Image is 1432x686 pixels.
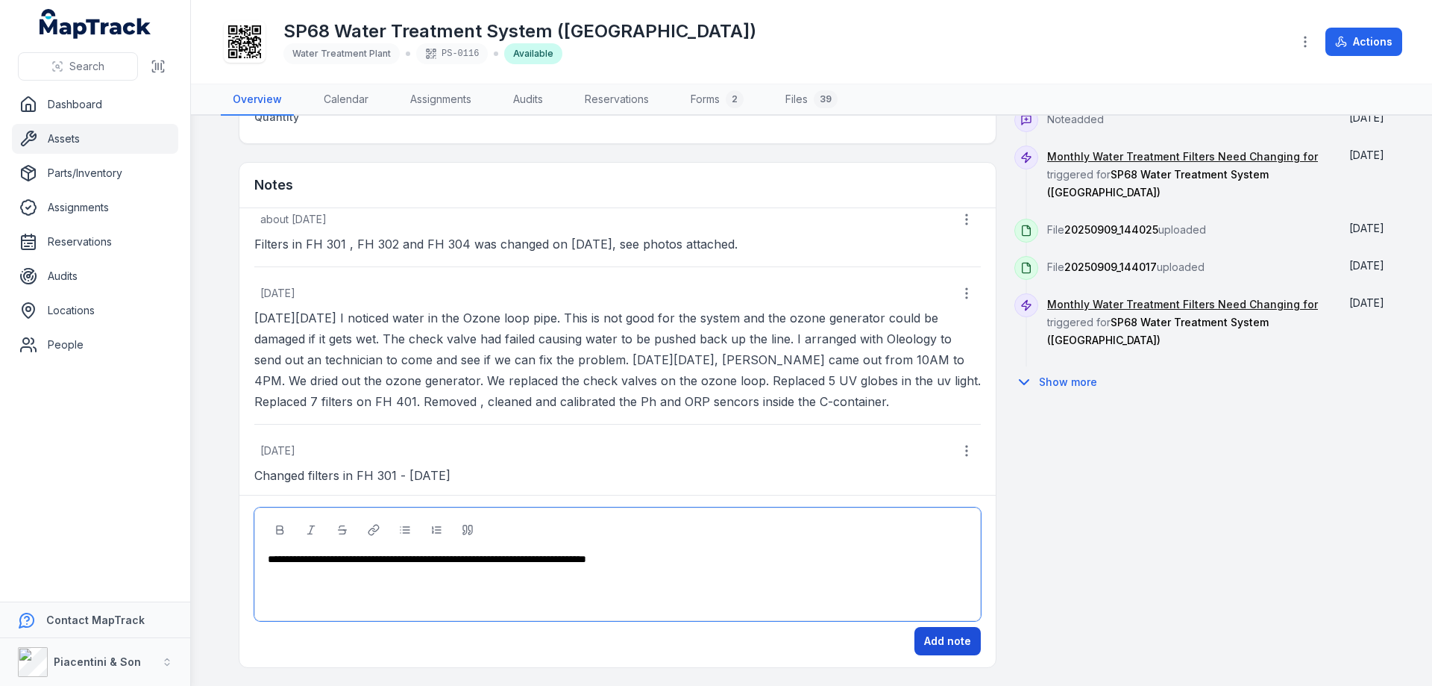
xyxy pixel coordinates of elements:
[12,227,178,257] a: Reservations
[12,90,178,119] a: Dashboard
[40,9,151,39] a: MapTrack
[392,517,418,543] button: Bulleted List
[260,213,327,225] span: about [DATE]
[424,517,449,543] button: Ordered List
[292,48,391,59] span: Water Treatment Plant
[12,193,178,222] a: Assignments
[1047,223,1206,236] span: File uploaded
[504,43,562,64] div: Available
[12,261,178,291] a: Audits
[1064,223,1158,236] span: 20250909_144025
[283,19,756,43] h1: SP68 Water Treatment System ([GEOGRAPHIC_DATA])
[12,124,178,154] a: Assets
[1325,28,1402,56] button: Actions
[1047,316,1269,346] span: SP68 Water Treatment System ([GEOGRAPHIC_DATA])
[1349,111,1384,124] time: 9/9/2025, 5:32:39 PM
[573,84,661,116] a: Reservations
[260,287,295,299] time: 9/2/2025, 4:06:55 PM
[1047,149,1318,164] a: Monthly Water Treatment Filters Need Changing for
[312,84,380,116] a: Calendar
[254,110,299,123] span: Quantity
[260,213,327,225] time: 7/30/2025, 3:43:48 PM
[254,175,293,196] h3: Notes
[46,614,145,626] strong: Contact MapTrack
[254,308,981,412] p: [DATE][DATE] I noticed water in the Ozone loop pipe. This is not good for the system and the ozon...
[1349,222,1384,234] span: [DATE]
[1047,297,1318,312] a: Monthly Water Treatment Filters Need Changing for
[12,330,178,360] a: People
[1014,367,1107,398] button: Show more
[260,444,295,457] time: 9/9/2025, 5:32:39 PM
[416,43,488,64] div: PS-0116
[330,517,355,543] button: Strikethrough
[1349,296,1384,309] span: [DATE]
[260,287,295,299] span: [DATE]
[69,59,104,74] span: Search
[1047,150,1318,199] span: triggered for
[1349,259,1384,272] span: [DATE]
[18,52,138,81] button: Search
[254,465,981,486] p: Changed filters in FH 301 - [DATE]
[1349,111,1384,124] span: [DATE]
[1349,149,1384,161] span: [DATE]
[361,517,386,543] button: Link
[814,90,838,108] div: 39
[1349,222,1384,234] time: 9/9/2025, 5:31:40 PM
[726,90,744,108] div: 2
[254,234,981,255] p: Filters in FH 301 , FH 302 and FH 304 was changed on [DATE], see photos attached.
[1047,298,1318,346] span: triggered for
[1047,168,1269,199] span: SP68 Water Treatment System ([GEOGRAPHIC_DATA])
[773,84,850,116] a: Files39
[298,517,324,543] button: Italic
[260,444,295,457] span: [DATE]
[501,84,555,116] a: Audits
[1349,259,1384,272] time: 9/9/2025, 5:31:40 PM
[455,517,480,543] button: Blockquote
[1349,149,1384,161] time: 9/9/2025, 5:31:41 PM
[1349,296,1384,309] time: 9/2/2025, 4:08:47 PM
[12,296,178,325] a: Locations
[54,655,141,668] strong: Piacentini & Son
[1064,261,1157,273] span: 20250909_144017
[267,517,292,543] button: Bold
[1047,261,1205,273] span: File uploaded
[12,158,178,188] a: Parts/Inventory
[679,84,756,116] a: Forms2
[1047,113,1104,125] span: Note added
[221,84,294,116] a: Overview
[398,84,483,116] a: Assignments
[914,627,981,655] button: Add note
